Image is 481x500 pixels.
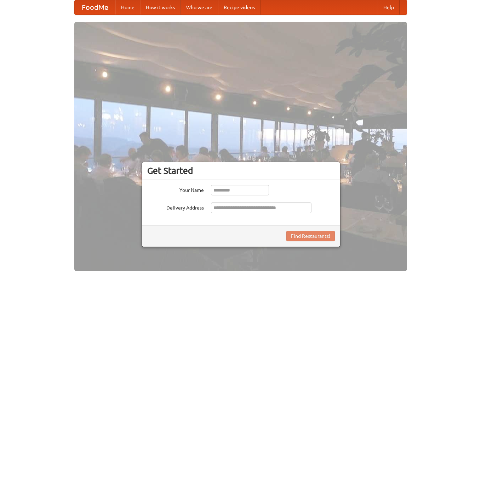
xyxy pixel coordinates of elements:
[140,0,181,14] a: How it works
[181,0,218,14] a: Who we are
[147,185,204,194] label: Your Name
[286,231,335,241] button: Find Restaurants!
[147,202,204,211] label: Delivery Address
[218,0,260,14] a: Recipe videos
[75,0,115,14] a: FoodMe
[147,165,335,176] h3: Get Started
[378,0,400,14] a: Help
[115,0,140,14] a: Home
